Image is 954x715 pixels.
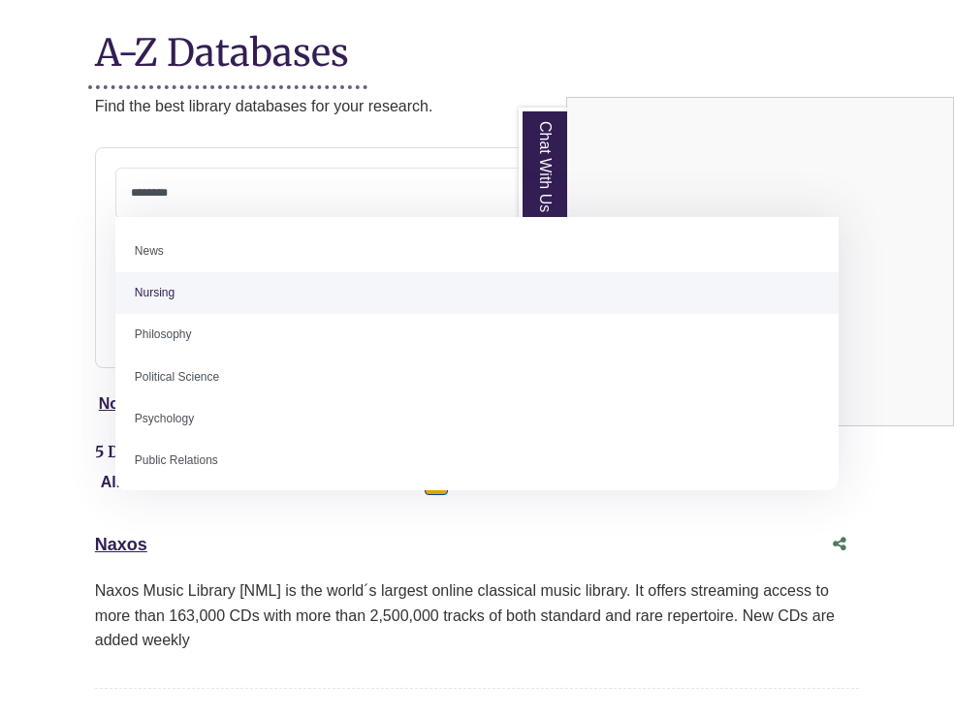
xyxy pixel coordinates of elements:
[566,97,954,426] div: Chat With Us
[519,108,567,226] a: Chat With Us
[115,357,839,398] li: Political Science
[567,98,953,425] iframe: Chat Widget
[115,272,839,314] li: Nursing
[115,440,839,482] li: Public Relations
[115,231,839,272] li: News
[115,314,839,356] li: Philosophy
[115,398,839,440] li: Psychology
